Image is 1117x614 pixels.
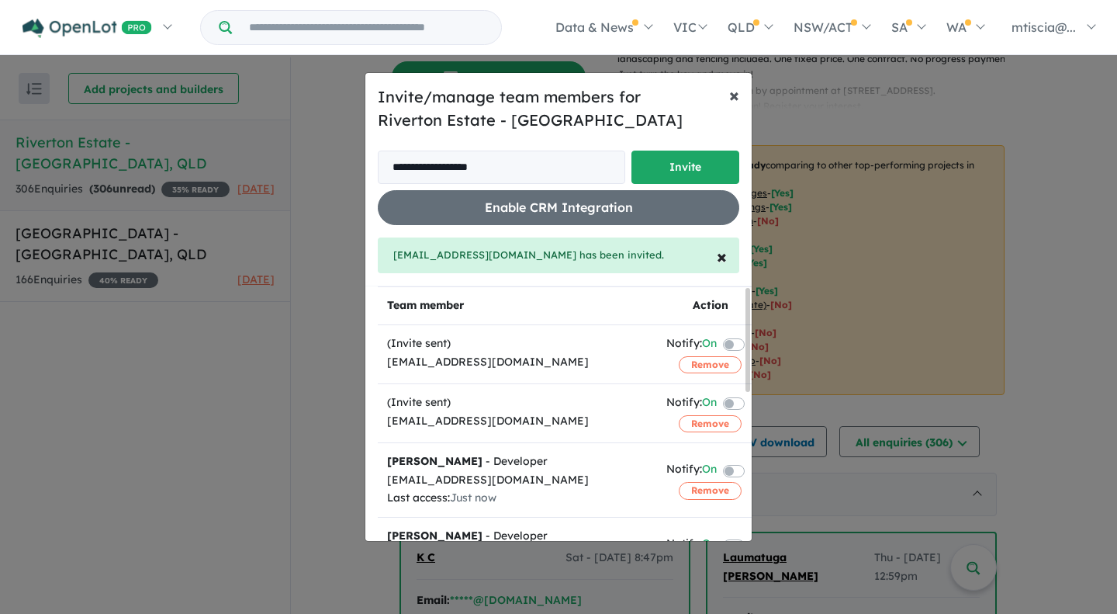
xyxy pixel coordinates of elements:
[387,353,648,372] div: [EMAIL_ADDRESS][DOMAIN_NAME]
[657,286,763,324] th: Action
[387,527,648,546] div: - Developer
[378,85,739,132] h5: Invite/manage team members for Riverton Estate - [GEOGRAPHIC_DATA]
[387,529,482,543] strong: [PERSON_NAME]
[666,460,717,481] div: Notify:
[387,471,648,490] div: [EMAIL_ADDRESS][DOMAIN_NAME]
[22,19,152,38] img: Openlot PRO Logo White
[235,11,498,44] input: Try estate name, suburb, builder or developer
[704,234,739,278] button: Close
[702,535,717,556] span: On
[378,286,657,324] th: Team member
[387,412,648,431] div: [EMAIL_ADDRESS][DOMAIN_NAME]
[702,335,717,356] span: On
[378,190,739,225] button: Enable CRM Integration
[679,482,742,499] button: Remove
[666,394,717,415] div: Notify:
[387,453,648,471] div: - Developer
[679,415,742,432] button: Remove
[717,245,727,268] span: ×
[387,335,648,353] div: (Invite sent)
[679,356,742,373] button: Remove
[1012,19,1076,35] span: mtiscia@...
[729,83,739,106] span: ×
[631,151,739,184] button: Invite
[702,460,717,481] span: On
[387,394,648,412] div: (Invite sent)
[702,394,717,415] span: On
[450,491,496,505] span: Just now
[387,489,648,508] div: Last access:
[387,454,482,468] strong: [PERSON_NAME]
[378,238,739,273] div: [EMAIL_ADDRESS][DOMAIN_NAME] has been invited.
[666,535,717,556] div: Notify:
[666,335,717,356] div: Notify:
